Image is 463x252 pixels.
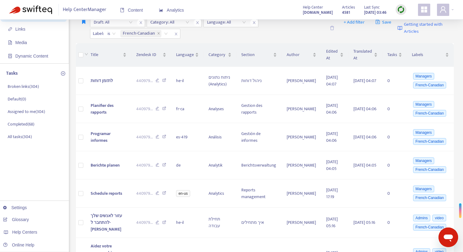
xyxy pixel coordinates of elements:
span: 440979 ... [136,190,153,197]
span: file-image [8,40,12,45]
td: Analytics [204,179,236,208]
span: Schedule reports [91,190,122,197]
p: Completed ( 68 ) [8,121,34,127]
span: delete [330,26,334,30]
span: book [120,8,124,12]
span: close [137,19,145,26]
td: Analyses [204,95,236,123]
span: 440979 ... [136,162,153,169]
th: Zendesk ID [131,43,171,67]
span: 440979 ... [136,77,153,84]
th: Section [236,43,282,67]
td: ניתוח נתונים (Analytics) [204,67,236,95]
span: Translated At [353,48,373,62]
td: he-il [171,67,204,95]
td: Análisis [204,123,236,151]
a: [DOMAIN_NAME] [303,9,333,16]
td: איך מתחילים [236,208,282,238]
th: Tasks [382,43,407,67]
span: [DATE] 05:16 [353,219,375,226]
span: [DATE] 04:06 [326,102,338,116]
span: French-Canadian [123,30,156,37]
span: Links [15,27,25,32]
span: Category [209,51,227,58]
span: Getting started with Articles [404,21,454,35]
td: fr-ca [171,95,204,123]
span: [DATE] 17:19 [326,186,338,200]
td: Gestion des rapports [236,95,282,123]
th: Author [282,43,321,67]
span: [DATE] 04:06 [353,134,376,141]
th: Category [204,43,236,67]
span: French-Canadian [413,110,446,117]
button: + Add filter [339,17,369,27]
span: Section [241,51,272,58]
p: All tasks ( 304 ) [8,134,32,140]
span: plus-circle [61,71,65,76]
td: [PERSON_NAME] [282,95,321,123]
td: ניהול דוחות [236,67,282,95]
td: 0 [382,67,407,95]
span: Managers [413,157,434,164]
span: [DATE] 04:05 [353,162,376,169]
td: Analytik [204,151,236,179]
td: 0 [382,123,407,151]
a: Glossary [3,217,29,222]
p: Assigned to me ( 304 ) [8,108,45,115]
td: he-il [171,208,204,238]
span: Zendesk ID [136,51,161,58]
span: close [194,19,201,26]
span: Help Centers [12,230,37,235]
span: [DATE] 04:06 [353,105,376,112]
span: Planifier des rapports [91,102,114,116]
td: 0 [382,179,407,208]
span: Labels [412,51,444,58]
span: Berichte planen [91,162,120,169]
a: Getting started with Articles [397,17,454,39]
span: area-chart [159,8,163,12]
span: French-Canadian [413,82,446,88]
span: Help Center [303,4,323,11]
span: 440979 ... [136,106,153,112]
td: de [171,151,204,179]
span: Label : [90,29,105,38]
span: Edited At [326,48,339,62]
span: עזור לאנשים שלך להתחבר ל-[PERSON_NAME] [91,212,122,233]
img: image-link [397,26,402,31]
span: Save [375,19,392,26]
span: save [375,20,380,24]
strong: [DATE] 03:46 [364,9,386,16]
span: is [107,29,116,38]
p: Tasks [6,70,18,77]
span: appstore [420,6,428,13]
span: Dynamic Content [15,54,48,58]
span: Managers [413,186,434,192]
a: Settings [3,205,27,210]
span: Last Sync [364,4,380,11]
p: Broken links ( 304 ) [8,83,39,90]
td: Gestión de informes [236,123,282,151]
span: en-us [176,190,190,197]
td: Berichtsverwaltung [236,151,282,179]
span: 440979 ... [136,134,153,141]
td: 0 [382,208,407,238]
a: Online Help [3,243,34,247]
span: [DATE] 04:05 [326,158,338,172]
img: sync.dc5367851b00ba804db3.png [397,6,405,13]
th: Translated At [348,43,382,67]
span: French-Canadian [413,224,446,231]
span: container [8,54,12,58]
span: Programar informes [91,130,111,144]
span: Admins [413,215,430,221]
span: down [85,52,88,56]
span: user [439,6,447,13]
span: Managers [413,73,434,80]
span: [DATE] 04:06 [326,130,338,144]
td: es-419 [171,123,204,151]
span: 440979 ... [136,219,153,226]
td: [PERSON_NAME] [282,179,321,208]
span: Analytics [159,8,184,13]
td: [PERSON_NAME] [282,208,321,238]
span: Managers [413,101,434,108]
